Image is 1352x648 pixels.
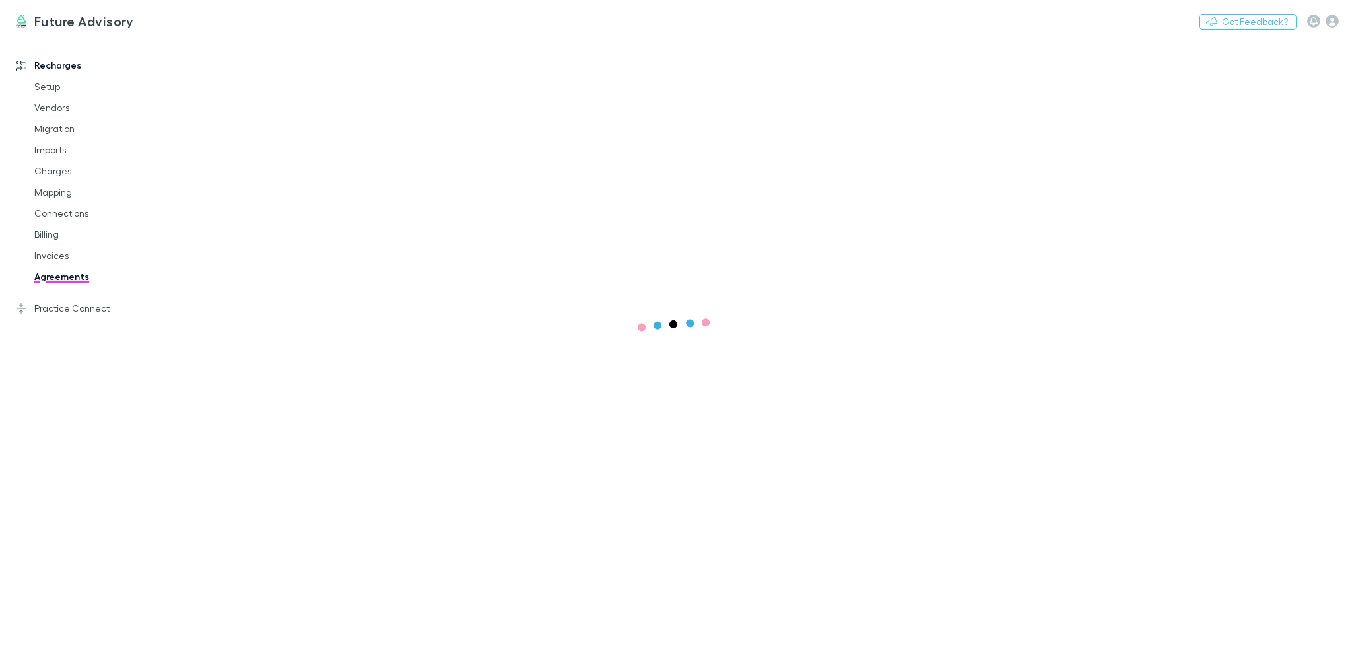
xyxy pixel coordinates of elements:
a: Mapping [21,182,180,203]
a: Future Advisory [5,5,142,37]
a: Practice Connect [3,298,180,319]
a: Recharges [3,55,180,76]
a: Setup [21,76,180,97]
a: Migration [21,118,180,139]
a: Imports [21,139,180,161]
button: Got Feedback? [1199,14,1297,30]
img: Future Advisory's Logo [13,13,29,29]
a: Invoices [21,245,180,266]
a: Agreements [21,266,180,287]
a: Charges [21,161,180,182]
a: Billing [21,224,180,245]
h3: Future Advisory [34,13,134,29]
a: Vendors [21,97,180,118]
a: Connections [21,203,180,224]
